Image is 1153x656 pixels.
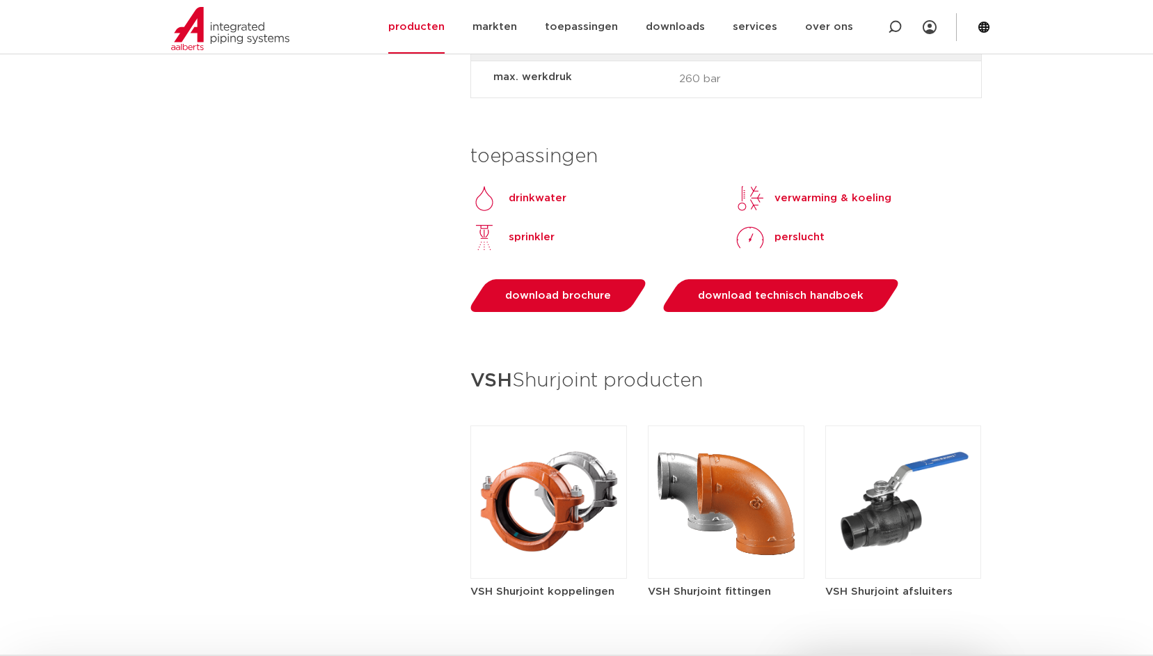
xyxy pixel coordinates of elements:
[736,224,825,251] a: perslucht
[825,497,982,599] a: VSH Shurjoint afsluiters
[509,229,555,246] p: sprinkler
[660,279,902,312] a: download technisch handboek
[774,190,891,207] p: verwarming & koeling
[471,61,981,97] div: 260 bar
[493,68,668,86] strong: max. werkdruk
[470,365,982,398] h3: Shurjoint producten
[467,279,650,312] a: download brochure
[470,371,512,391] strong: VSH
[736,185,891,212] a: verwarming & koeling
[825,584,982,599] h5: VSH Shurjoint afsluiters
[470,584,627,599] h5: VSH Shurjoint koppelingen
[648,584,804,599] h5: VSH Shurjoint fittingen
[470,497,627,599] a: VSH Shurjoint koppelingen
[774,229,825,246] p: perslucht
[698,290,864,301] span: download technisch handboek
[470,185,498,212] img: Drinkwater
[505,290,611,301] span: download brochure
[470,143,982,171] h3: toepassingen
[470,224,555,251] a: sprinkler
[470,185,566,212] a: Drinkwaterdrinkwater
[509,190,566,207] p: drinkwater
[648,497,804,599] a: VSH Shurjoint fittingen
